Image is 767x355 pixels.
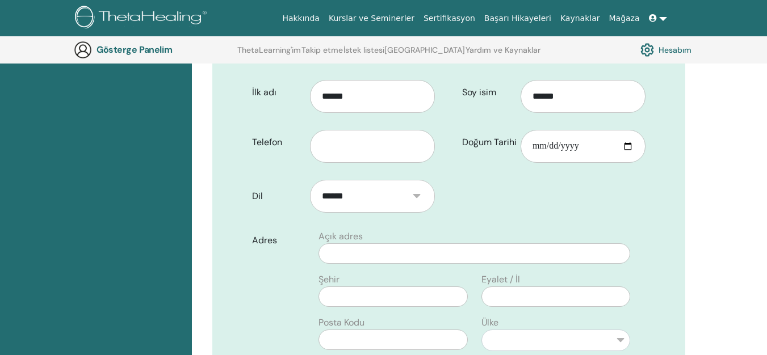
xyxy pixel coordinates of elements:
font: Yardım ve Kaynaklar [466,45,540,55]
a: Hakkında [278,8,324,29]
img: generic-user-icon.jpg [74,41,92,59]
font: Mağaza [609,14,639,23]
a: Kaynaklar [556,8,605,29]
font: İlk adı [252,86,276,98]
a: Mağaza [604,8,644,29]
font: Başarı Hikayeleri [484,14,551,23]
font: Posta Kodu [318,316,364,328]
font: Hakkında [282,14,320,23]
font: Sertifikasyon [424,14,475,23]
font: Telefon [252,136,282,148]
font: Gösterge Panelim [97,44,172,56]
font: Soy isim [462,86,496,98]
a: İstek listesi [343,45,384,64]
a: [GEOGRAPHIC_DATA] [384,45,465,64]
a: Başarı Hikayeleri [480,8,556,29]
font: [GEOGRAPHIC_DATA] [384,45,465,55]
font: Adres [252,234,277,246]
img: cog.svg [640,40,654,60]
a: Takip etme [301,45,343,64]
font: Kurslar ve Seminerler [329,14,414,23]
font: ThetaLearning'im [237,45,301,55]
font: Açık adres [318,230,363,242]
a: Sertifikasyon [419,8,480,29]
font: Dil [252,190,263,202]
a: ThetaLearning'im [237,45,301,64]
img: logo.png [75,6,211,31]
a: Kurslar ve Seminerler [324,8,419,29]
font: Hesabım [659,45,691,56]
font: İstek listesi [343,45,384,55]
font: Eyalet / İl [481,273,520,285]
font: Ülke [481,316,498,328]
font: Takip etme [301,45,343,55]
a: Hesabım [640,40,691,60]
font: Doğum Tarihi [462,136,517,148]
font: Kaynaklar [560,14,600,23]
font: Şehir [318,273,340,285]
a: Yardım ve Kaynaklar [466,45,540,64]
